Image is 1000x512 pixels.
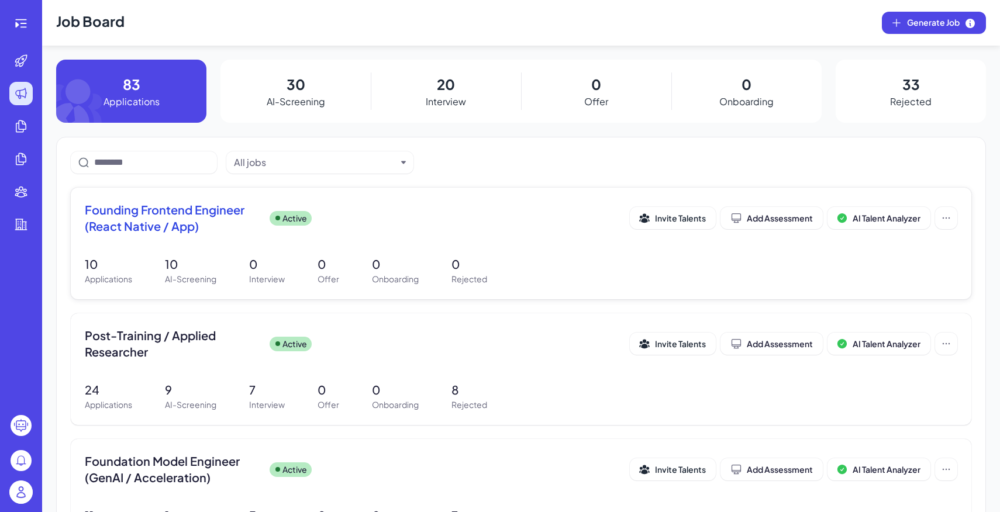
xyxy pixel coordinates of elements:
button: Invite Talents [630,458,716,480]
p: Interview [249,273,285,285]
button: Generate Job [882,12,986,34]
p: Active [282,212,307,224]
button: Invite Talents [630,207,716,229]
p: AI-Screening [165,273,216,285]
span: Invite Talents [655,338,706,349]
p: Active [282,338,307,350]
p: 0 [318,255,339,273]
p: Rejected [451,273,487,285]
span: Invite Talents [655,213,706,223]
p: 10 [165,255,216,273]
span: Post-Training / Applied Researcher [85,327,260,360]
div: Add Assessment [730,212,813,224]
p: 20 [437,74,455,95]
button: Add Assessment [720,333,823,355]
p: 24 [85,381,132,399]
p: 8 [451,381,487,399]
p: 0 [591,74,601,95]
p: 0 [372,255,419,273]
p: Offer [318,273,339,285]
p: 10 [85,255,132,273]
button: Invite Talents [630,333,716,355]
p: Interview [249,399,285,411]
button: All jobs [234,155,396,169]
p: 7 [249,381,285,399]
p: Active [282,463,307,476]
p: Rejected [890,95,932,109]
span: Generate Job [907,16,976,29]
p: 0 [372,381,419,399]
p: Interview [426,95,466,109]
p: 9 [165,381,216,399]
p: AI-Screening [165,399,216,411]
p: 83 [123,74,140,95]
p: Applications [85,399,132,411]
p: 0 [451,255,487,273]
span: Founding Frontend Engineer (React Native / App) [85,202,260,234]
p: Applications [104,95,160,109]
p: 33 [902,74,920,95]
div: Add Assessment [730,463,813,475]
div: Add Assessment [730,338,813,350]
button: AI Talent Analyzer [827,207,930,229]
button: Add Assessment [720,458,823,480]
p: 0 [249,255,285,273]
p: Applications [85,273,132,285]
button: Add Assessment [720,207,823,229]
p: 30 [287,74,305,95]
p: Onboarding [372,273,419,285]
span: Foundation Model Engineer (GenAI / Acceleration) [85,453,260,486]
p: Offer [318,399,339,411]
p: 0 [318,381,339,399]
p: Onboarding [719,95,774,109]
p: Offer [584,95,608,109]
p: Onboarding [372,399,419,411]
span: Invite Talents [655,464,706,475]
button: AI Talent Analyzer [827,333,930,355]
p: AI-Screening [267,95,325,109]
p: 0 [742,74,751,95]
img: user_logo.png [9,480,33,504]
span: AI Talent Analyzer [853,213,920,223]
span: AI Talent Analyzer [853,338,920,349]
button: AI Talent Analyzer [827,458,930,480]
p: Rejected [451,399,487,411]
span: AI Talent Analyzer [853,464,920,475]
div: All jobs [234,155,266,169]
